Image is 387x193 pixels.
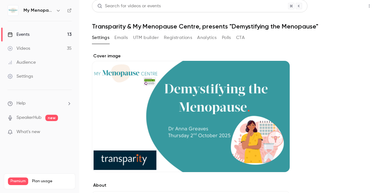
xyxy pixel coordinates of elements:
button: CTA [236,33,245,43]
button: Analytics [197,33,217,43]
span: What's new [16,129,40,135]
div: Videos [8,45,30,52]
div: Settings [8,73,33,80]
div: Search for videos or events [97,3,161,10]
button: Polls [222,33,231,43]
span: Plan usage [32,179,71,184]
li: help-dropdown-opener [8,100,72,107]
button: UTM builder [133,33,159,43]
span: new [45,115,58,121]
span: Help [16,100,26,107]
button: Emails [114,33,128,43]
section: Cover image [92,53,290,172]
iframe: Noticeable Trigger [64,129,72,135]
div: Events [8,31,29,38]
label: About [92,182,290,189]
button: Settings [92,33,109,43]
h1: Transparity & My Menopause Centre, presents "Demystifying the Menopause" [92,23,374,30]
span: Premium [8,177,28,185]
button: Registrations [164,33,192,43]
img: My Menopause Centre [8,5,18,16]
a: SpeakerHub [16,114,42,121]
div: Audience [8,59,36,66]
label: Cover image [92,53,290,59]
h6: My Menopause Centre [23,7,53,14]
